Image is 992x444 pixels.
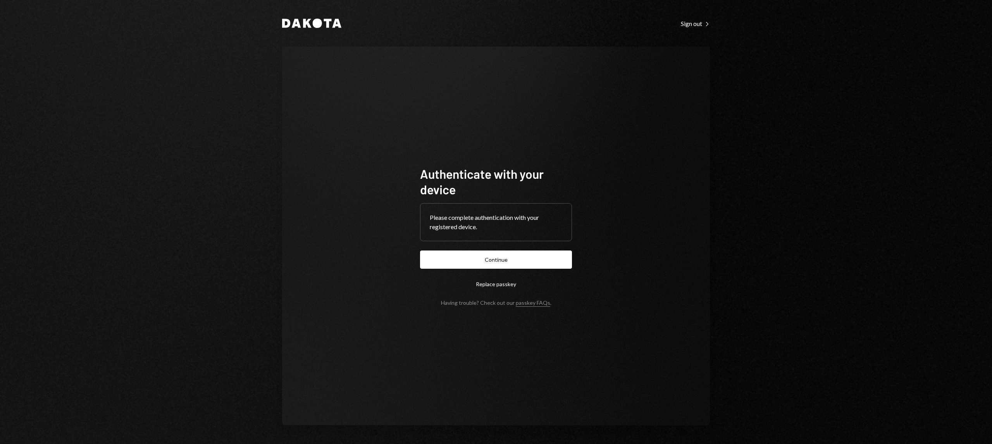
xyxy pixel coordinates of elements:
[420,275,572,293] button: Replace passkey
[420,251,572,269] button: Continue
[681,19,710,28] a: Sign out
[441,299,551,306] div: Having trouble? Check out our .
[420,166,572,197] h1: Authenticate with your device
[430,213,562,232] div: Please complete authentication with your registered device.
[681,20,710,28] div: Sign out
[516,299,550,307] a: passkey FAQs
